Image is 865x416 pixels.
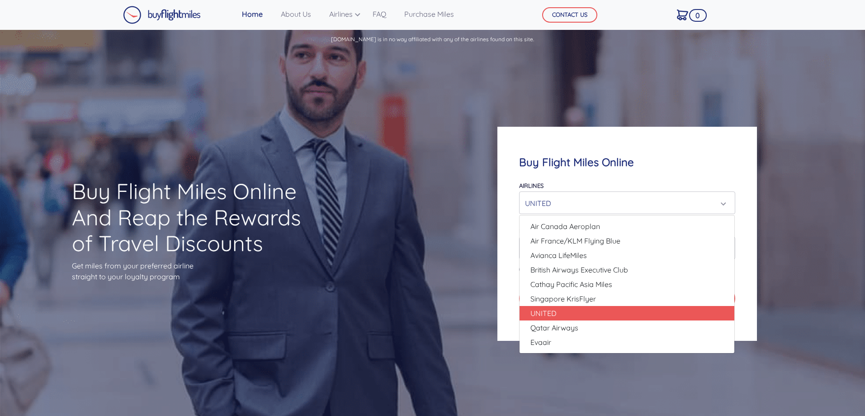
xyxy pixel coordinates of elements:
span: Qatar Airways [530,322,578,333]
span: Evaair [530,337,551,348]
span: UNITED [530,308,557,319]
p: Get miles from your preferred airline straight to your loyalty program [72,260,317,282]
label: Airlines [519,182,544,189]
span: British Airways Executive Club [530,264,628,275]
span: Singapore KrisFlyer [530,293,596,304]
img: Cart [677,10,688,20]
a: Home [238,5,266,23]
span: 0 [689,9,707,22]
img: Buy Flight Miles Logo [123,6,201,24]
span: Air Canada Aeroplan [530,221,600,232]
a: About Us [277,5,315,23]
a: FAQ [369,5,390,23]
span: Avianca LifeMiles [530,250,587,261]
h4: Buy Flight Miles Online [519,156,735,169]
a: Buy Flight Miles Logo [123,4,201,26]
a: Purchase Miles [401,5,458,23]
button: CONTACT US [542,7,597,23]
h1: Buy Flight Miles Online And Reap the Rewards of Travel Discounts [72,178,317,257]
div: UNITED [525,195,723,212]
a: Airlines [326,5,358,23]
button: UNITED [519,191,735,214]
span: Air France/KLM Flying Blue [530,235,620,246]
span: Cathay Pacific Asia Miles [530,279,612,290]
a: 0 [673,5,692,24]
